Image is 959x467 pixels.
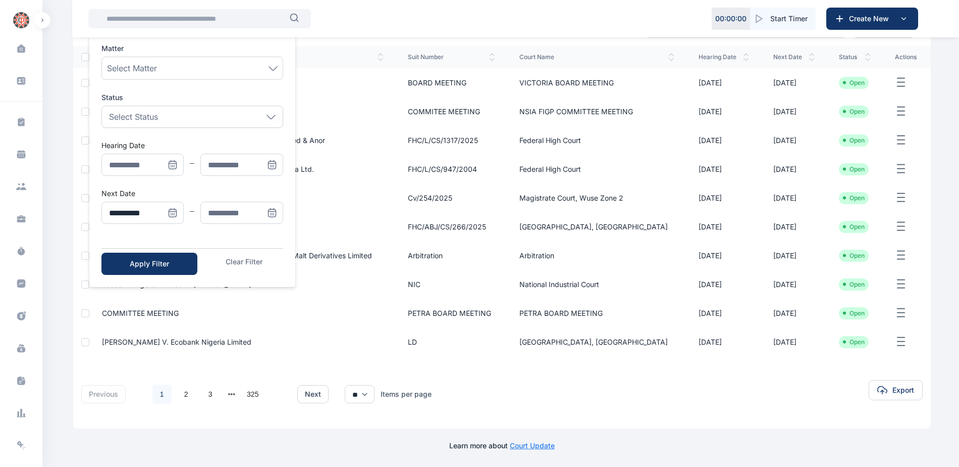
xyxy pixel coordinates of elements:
td: BOARD MEETING [396,68,507,97]
td: [DATE] [686,241,762,270]
span: hearing date [699,53,750,61]
td: [DATE] [761,212,827,241]
span: next date [773,53,815,61]
p: Learn more about [449,441,555,451]
td: [DATE] [761,328,827,356]
td: [DATE] [686,68,762,97]
td: [GEOGRAPHIC_DATA], [GEOGRAPHIC_DATA] [507,212,686,241]
p: 00 : 00 : 00 [715,14,747,24]
li: 3 [200,384,221,404]
li: Open [843,281,865,289]
span: actions [895,53,919,61]
td: [DATE] [761,126,827,155]
li: Open [843,338,865,346]
a: Court Update [510,441,555,450]
td: [DATE] [761,299,827,328]
button: next [297,385,329,403]
td: [DATE] [761,97,827,126]
td: FHC/L/CS/947/2004 [396,155,507,183]
td: cv/254/2025 [396,183,507,212]
span: court name [519,53,674,61]
p: Select Status [109,111,158,123]
td: Federal High Court [507,155,686,183]
td: [DATE] [761,270,827,299]
label: Hearing Date [101,141,145,150]
label: Next Date [101,189,135,198]
li: Open [843,79,865,87]
a: 1 [152,385,172,404]
li: Open [843,165,865,173]
a: 2 [177,385,196,404]
li: Open [843,309,865,317]
td: [DATE] [686,270,762,299]
td: PETRA BOARD MEETING [507,299,686,328]
a: COMMITTEE MEETING [102,309,179,317]
span: Select Matter [107,62,157,74]
a: [PERSON_NAME] V. Ecobank Nigeria Limited [102,338,251,346]
td: FHC/ABJ/CS/266/2025 [396,212,507,241]
a: 325 [243,385,262,404]
div: Apply Filter [118,259,181,269]
button: Create New [826,8,918,30]
button: Apply Filter [101,253,197,275]
button: Clear Filter [205,257,283,267]
td: NIC [396,270,507,299]
td: FHC/L/CS/1317/2025 [396,126,507,155]
td: [DATE] [686,328,762,356]
li: 向后 3 页 [225,387,239,401]
button: next page [228,387,235,401]
li: 2 [176,384,196,404]
td: [DATE] [686,126,762,155]
td: National Industrial Court [507,270,686,299]
li: Open [843,136,865,145]
td: LD [396,328,507,356]
button: Export [869,380,923,400]
span: Start Timer [770,14,808,24]
button: previous [81,385,126,403]
td: PETRA BOARD MEETING [396,299,507,328]
td: NSIA FIGP COMMITTEE MEETING [507,97,686,126]
span: Create New [845,14,897,24]
li: 325 [243,384,263,404]
a: 3 [201,385,220,404]
td: [GEOGRAPHIC_DATA], [GEOGRAPHIC_DATA] [507,328,686,356]
span: Matter [101,43,124,54]
li: 下一页 [267,387,281,401]
span: status [839,53,871,61]
li: 上一页 [134,387,148,401]
td: Magistrate Court, Wuse Zone 2 [507,183,686,212]
td: [DATE] [761,241,827,270]
button: Start Timer [750,8,816,30]
a: Ecobank Nigeria Limited v. [PERSON_NAME] [102,280,251,289]
li: Open [843,108,865,116]
span: suit number [408,53,495,61]
div: Items per page [381,389,432,399]
td: [DATE] [686,97,762,126]
td: [DATE] [686,299,762,328]
td: [DATE] [761,155,827,183]
td: [DATE] [686,155,762,183]
td: Federal High Court [507,126,686,155]
span: Export [892,385,914,395]
li: Open [843,194,865,202]
td: [DATE] [686,212,762,241]
td: [DATE] [686,183,762,212]
li: Open [843,252,865,260]
td: Arbitration [507,241,686,270]
td: VICTORIA BOARD MEETING [507,68,686,97]
td: [DATE] [761,68,827,97]
td: COMMITEE MEETING [396,97,507,126]
li: Open [843,223,865,231]
li: 1 [152,384,172,404]
td: [DATE] [761,183,827,212]
td: Arbitration [396,241,507,270]
ul: Menu [89,35,295,287]
label: Status [101,92,283,103]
